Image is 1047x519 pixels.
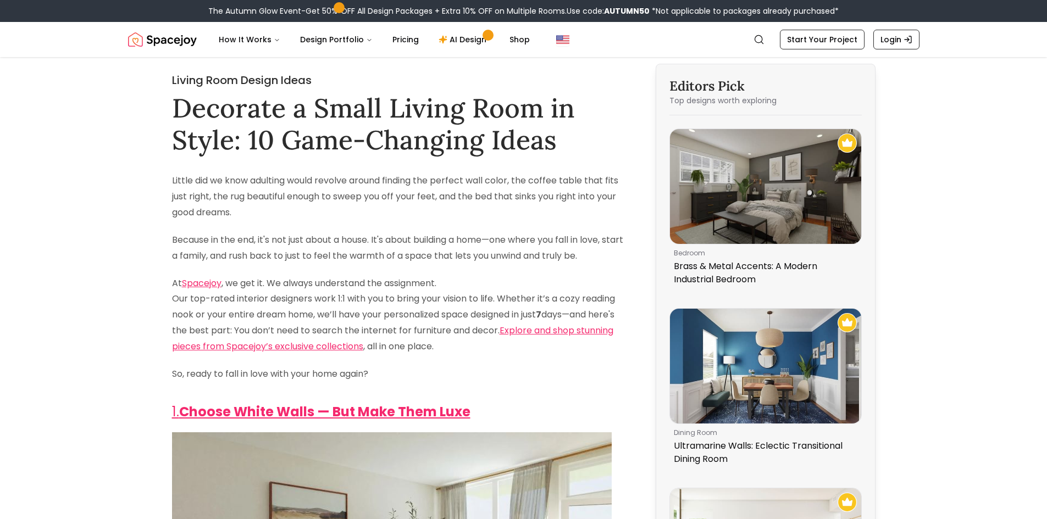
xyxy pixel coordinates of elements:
a: Pricing [384,29,428,51]
img: Recommended Spacejoy Design - Brass & Metal Accents: A Modern Industrial Bedroom [838,133,857,153]
nav: Global [128,22,919,57]
h3: Editors Pick [669,77,862,95]
p: Little did we know adulting would revolve around finding the perfect wall color, the coffee table... [172,173,627,220]
a: AI Design [430,29,498,51]
p: Top designs worth exploring [669,95,862,106]
a: 1.Choose White Walls — But Make Them Luxe [172,403,470,421]
a: Brass & Metal Accents: A Modern Industrial BedroomRecommended Spacejoy Design - Brass & Metal Acc... [669,129,862,291]
a: Explore and shop stunning pieces from Spacejoy’s exclusive collections [172,324,613,353]
span: *Not applicable to packages already purchased* [650,5,839,16]
img: United States [556,33,569,46]
button: How It Works [210,29,289,51]
a: Spacejoy [182,277,221,289]
img: Ultramarine Walls: Eclectic Transitional Dining Room [670,309,861,423]
p: So, ready to fall in love with your home again? [172,366,627,382]
nav: Main [210,29,539,51]
p: At , we get it. We always understand the assignment. Our top-rated interior designers work 1:1 wi... [172,276,627,355]
img: Recommended Spacejoy Design - Ultramarine Walls: Eclectic Transitional Dining Room [838,313,857,332]
strong: Choose White Walls — But Make Them Luxe [179,403,470,421]
img: Recommended Spacejoy Design - Bohemian Bedroom Boasts Of Natural Textures [838,493,857,512]
a: Login [873,30,919,49]
p: Ultramarine Walls: Eclectic Transitional Dining Room [674,439,853,466]
button: Design Portfolio [291,29,381,51]
img: Brass & Metal Accents: A Modern Industrial Bedroom [670,129,861,244]
b: AUTUMN50 [604,5,650,16]
a: Shop [501,29,539,51]
p: Brass & Metal Accents: A Modern Industrial Bedroom [674,260,853,286]
h2: Living Room Design Ideas [172,72,627,88]
p: dining room [674,428,853,437]
p: bedroom [674,249,853,258]
a: Start Your Project [780,30,865,49]
a: Spacejoy [128,29,197,51]
p: Because in the end, it's not just about a house. It's about building a home—one where you fall in... [172,232,627,264]
h1: Decorate a Small Living Room in Style: 10 Game-Changing Ideas [172,92,627,155]
div: The Autumn Glow Event-Get 50% OFF All Design Packages + Extra 10% OFF on Multiple Rooms. [208,5,839,16]
span: Use code: [567,5,650,16]
a: Ultramarine Walls: Eclectic Transitional Dining RoomRecommended Spacejoy Design - Ultramarine Wal... [669,308,862,470]
strong: 7 [536,308,541,321]
img: Spacejoy Logo [128,29,197,51]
